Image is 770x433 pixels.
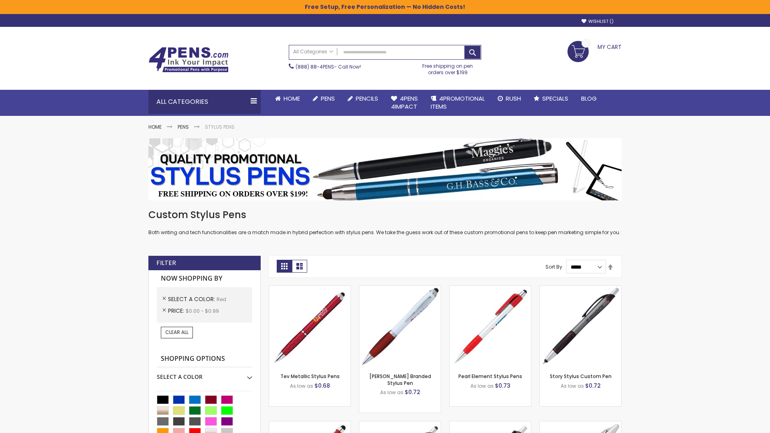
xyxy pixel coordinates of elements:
[168,295,217,303] span: Select A Color
[391,94,418,111] span: 4Pens 4impact
[321,94,335,103] span: Pens
[491,90,527,107] a: Rush
[293,49,333,55] span: All Categories
[550,373,612,380] a: Story Stylus Custom Pen
[165,329,188,336] span: Clear All
[306,90,341,107] a: Pens
[506,94,521,103] span: Rush
[359,286,441,367] img: Ion White Branded Stylus Pen-Red
[157,270,252,287] strong: Now Shopping by
[431,94,485,111] span: 4PROMOTIONAL ITEMS
[359,421,441,428] a: Souvenir® Emblem Stylus Pen-Red
[540,421,621,428] a: Twist Highlighter-Pen Stylus Combo-Red
[495,382,511,390] span: $0.73
[156,259,176,267] strong: Filter
[581,94,597,103] span: Blog
[269,90,306,107] a: Home
[542,94,568,103] span: Specials
[296,63,334,70] a: (888) 88-4PENS
[269,421,351,428] a: Custom Stylus Grip Pens-Red
[341,90,385,107] a: Pencils
[450,421,531,428] a: Souvenir® Anthem Stylus Pen-Red
[284,94,300,103] span: Home
[356,94,378,103] span: Pencils
[157,367,252,381] div: Select A Color
[424,90,491,116] a: 4PROMOTIONALITEMS
[359,285,441,292] a: Ion White Branded Stylus Pen-Red
[186,308,219,314] span: $0.00 - $0.99
[148,90,261,114] div: All Categories
[269,285,351,292] a: Tev Metallic Stylus Pens-Red
[450,285,531,292] a: Pearl Element Stylus Pens-Red
[290,382,313,389] span: As low as
[575,90,603,107] a: Blog
[314,382,330,390] span: $0.68
[414,60,482,76] div: Free shipping on pen orders over $199
[540,286,621,367] img: Story Stylus Custom Pen-Red
[458,373,522,380] a: Pearl Element Stylus Pens
[269,286,351,367] img: Tev Metallic Stylus Pens-Red
[178,123,189,130] a: Pens
[289,45,337,59] a: All Categories
[148,47,229,73] img: 4Pens Custom Pens and Promotional Products
[168,307,186,315] span: Price
[470,382,494,389] span: As low as
[582,18,614,24] a: Wishlist
[157,350,252,368] strong: Shopping Options
[561,382,584,389] span: As low as
[148,208,622,221] h1: Custom Stylus Pens
[540,285,621,292] a: Story Stylus Custom Pen-Red
[405,388,420,396] span: $0.72
[148,123,162,130] a: Home
[545,263,562,270] label: Sort By
[161,327,193,338] a: Clear All
[527,90,575,107] a: Specials
[148,138,622,200] img: Stylus Pens
[585,382,601,390] span: $0.72
[277,260,292,273] strong: Grid
[380,389,403,396] span: As low as
[450,286,531,367] img: Pearl Element Stylus Pens-Red
[205,123,235,130] strong: Stylus Pens
[385,90,424,116] a: 4Pens4impact
[217,296,226,303] span: Red
[280,373,340,380] a: Tev Metallic Stylus Pens
[296,63,361,70] span: - Call Now!
[148,208,622,236] div: Both writing and tech functionalities are a match made in hybrid perfection with stylus pens. We ...
[369,373,431,386] a: [PERSON_NAME] Branded Stylus Pen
